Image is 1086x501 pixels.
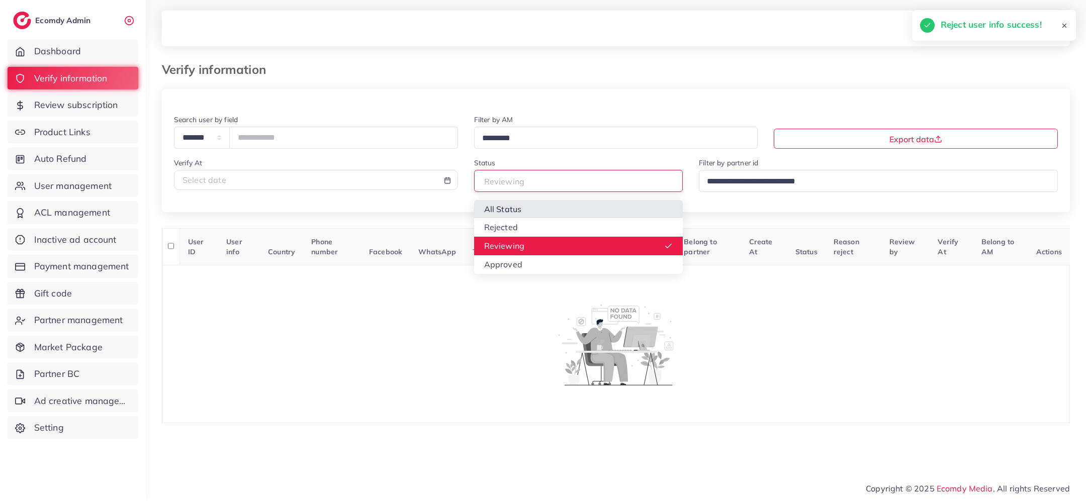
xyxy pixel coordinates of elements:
span: Partner BC [34,367,80,380]
span: Payment management [34,260,129,273]
img: logo [13,12,31,29]
h5: Reject user info success! [941,18,1042,31]
li: Rejected [474,218,683,237]
h2: Ecomdy Admin [35,16,93,25]
label: Status [474,158,496,168]
span: WhatsApp [418,247,456,256]
span: Gift code [34,287,72,300]
span: User ID [188,237,204,256]
label: Filter by partner id [699,158,758,168]
span: Partner management [34,314,123,327]
span: Select date [183,175,226,185]
span: Export data [889,134,942,144]
input: Search for option [479,174,670,189]
a: Setting [8,416,138,439]
a: Verify information [8,67,138,90]
img: No account [559,303,673,385]
input: Search for option [479,131,745,146]
span: Telegram [473,247,506,256]
span: Actions [1036,247,1062,256]
a: Payment management [8,255,138,278]
span: , All rights Reserved [993,482,1070,494]
a: Auto Refund [8,147,138,170]
span: Belong to partner [684,237,716,256]
div: Search for option [699,170,1058,191]
span: Copyright © 2025 [866,482,1070,494]
span: Facebook [369,247,402,256]
a: ACL management [8,201,138,224]
span: Create At [749,237,773,256]
span: Status [795,247,818,256]
h3: Verify information [162,62,274,77]
a: Partner BC [8,362,138,385]
label: Filter by AM [474,115,513,125]
label: Verify At [174,158,202,168]
span: Reason reject [834,237,859,256]
div: Search for option [474,127,758,148]
span: Setting [34,421,64,434]
a: Partner management [8,309,138,332]
span: Dashboard [34,45,81,58]
span: Product Links [34,126,90,139]
a: Review subscription [8,93,138,117]
label: Search user by field [174,115,238,125]
a: Dashboard [8,40,138,63]
li: Reviewing [474,237,683,255]
span: Belong to AM [981,237,1014,256]
span: Verify At [938,237,958,256]
span: Phone number [311,237,338,256]
li: Approved [474,255,683,274]
span: User management [34,179,112,192]
span: Inactive ad account [34,233,117,246]
a: User management [8,174,138,197]
span: Market Package [34,341,103,354]
a: logoEcomdy Admin [13,12,93,29]
a: Inactive ad account [8,228,138,251]
a: Market Package [8,336,138,359]
span: Ad creative management [34,394,131,408]
span: Auto Refund [34,152,87,165]
span: Review subscription [34,98,118,112]
a: Ad creative management [8,389,138,413]
span: User info [226,237,242,256]
a: Gift code [8,282,138,305]
button: Export data [774,129,1058,149]
a: Ecomdy Media [937,483,993,493]
a: Product Links [8,121,138,144]
span: Review by [889,237,915,256]
span: Country [268,247,295,256]
input: Search for option [703,174,1045,189]
span: ACL management [34,206,110,219]
li: All Status [474,200,683,219]
div: Search for option [474,170,683,191]
span: Verify information [34,72,108,85]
